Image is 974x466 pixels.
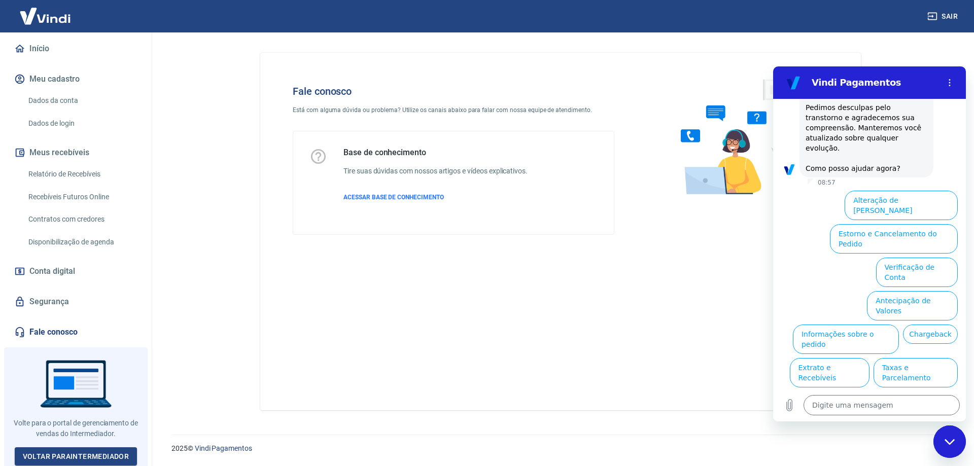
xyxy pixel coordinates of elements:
[293,85,614,97] h4: Fale conosco
[24,232,140,253] a: Disponibilização de agenda
[24,164,140,185] a: Relatório de Recebíveis
[171,443,950,454] p: 2025 ©
[12,260,140,282] a: Conta digital
[12,321,140,343] a: Fale conosco
[933,425,966,458] iframe: Botão para abrir a janela de mensagens, conversa em andamento
[293,105,614,115] p: Está com alguma dúvida ou problema? Utilize os canais abaixo para falar com nossa equipe de atend...
[29,264,75,278] span: Conta digital
[12,141,140,164] button: Meus recebíveis
[343,148,528,158] h5: Base de conhecimento
[12,38,140,60] a: Início
[24,90,140,111] a: Dados da conta
[12,68,140,90] button: Meu cadastro
[12,1,78,31] img: Vindi
[343,194,444,201] span: ACESSAR BASE DE CONHECIMENTO
[15,447,137,466] a: Voltar paraIntermediador
[24,113,140,134] a: Dados de login
[343,193,528,202] a: ACESSAR BASE DE CONHECIMENTO
[195,444,252,452] a: Vindi Pagamentos
[773,66,966,421] iframe: Janela de mensagens
[925,7,962,26] button: Sair
[24,209,140,230] a: Contratos com credores
[24,187,140,207] a: Recebíveis Futuros Online
[12,291,140,313] a: Segurança
[343,166,528,176] h6: Tire suas dúvidas com nossos artigos e vídeos explicativos.
[660,69,815,204] img: Fale conosco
